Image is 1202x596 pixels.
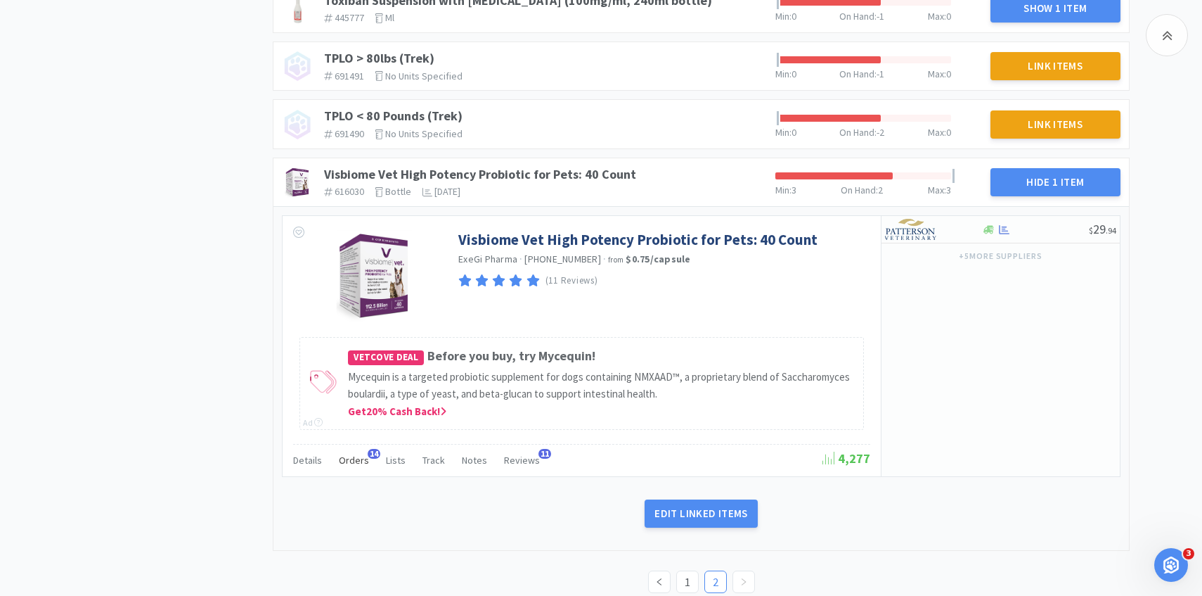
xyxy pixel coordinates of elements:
[877,10,884,23] span: -1
[504,454,540,467] span: Reviews
[458,230,818,249] a: Visbiome Vet High Potency Probiotic for Pets: 40 Count
[1055,1,1087,15] span: 1 Item
[990,168,1121,196] button: Hide 1 Item
[1154,548,1188,582] iframe: Intercom live chat
[705,571,726,592] a: 2
[434,185,460,198] span: [DATE]
[676,571,699,593] li: 1
[645,500,757,528] button: Edit Linked Items
[324,108,463,124] a: TPLO < 80 Pounds (Trek)
[775,68,791,80] span: Min :
[303,416,323,429] div: Ad
[990,110,1121,139] button: Link Items
[822,450,870,467] span: 4,277
[791,184,796,196] span: 3
[603,253,606,265] span: ·
[538,449,551,459] span: 11
[348,346,856,367] h4: Before you buy, try Mycequin!
[732,571,755,593] li: Next Page
[885,219,938,240] img: f5e969b455434c6296c6d81ef179fa71_3.png
[324,166,636,182] a: Visbiome Vet High Potency Probiotic for Pets: 40 Count
[385,11,394,24] span: ml
[791,126,796,139] span: 0
[458,253,517,265] a: ExeGi Pharma
[839,10,877,23] span: On Hand :
[348,405,446,418] span: Get 20 % Cash Back!
[348,350,424,365] span: Vetcove Deal
[704,571,727,593] li: 2
[841,184,878,196] span: On Hand :
[1183,548,1194,559] span: 3
[335,70,364,82] span: 691491
[385,70,463,82] span: No units specified
[952,246,1049,266] button: +5more suppliers
[335,11,364,24] span: 445777
[839,68,877,80] span: On Hand :
[677,571,698,592] a: 1
[928,126,946,139] span: Max :
[282,109,313,140] img: no_image.png
[877,68,884,80] span: -1
[339,454,369,467] span: Orders
[946,10,951,23] span: 0
[946,68,951,80] span: 0
[385,185,411,198] span: bottle
[462,454,487,467] span: Notes
[928,184,946,196] span: Max :
[655,578,664,586] i: icon: left
[524,253,601,265] span: [PHONE_NUMBER]
[282,51,313,82] img: no_image.png
[519,253,522,265] span: ·
[385,127,463,140] span: No units specified
[285,167,311,198] img: f8a31b5004c24fbdb93168f8c0b6417f_371969.png
[775,184,791,196] span: Min :
[775,126,791,139] span: Min :
[990,52,1121,80] button: Link Items
[293,454,322,467] span: Details
[1089,221,1116,237] span: 29
[1052,175,1084,189] span: 1 Item
[839,126,877,139] span: On Hand :
[335,127,364,140] span: 691490
[928,68,946,80] span: Max :
[1089,225,1093,236] span: $
[877,126,884,139] span: -2
[791,10,796,23] span: 0
[1106,225,1116,236] span: . 94
[336,230,412,322] img: 19d3063c2ef94a8e85ff6507b020a429_313262.png
[791,68,796,80] span: 0
[545,274,598,289] p: (11 Reviews)
[422,454,445,467] span: Track
[368,449,380,459] span: 14
[928,10,946,23] span: Max :
[648,571,671,593] li: Previous Page
[626,253,690,265] strong: $0.75 / capsule
[335,185,364,198] span: 616030
[775,10,791,23] span: Min :
[878,184,883,196] span: 2
[348,369,856,402] p: Mycequin is a targeted probiotic supplement for dogs containing NMXAAD™, a proprietary blend of S...
[324,50,434,66] a: TPLO > 80lbs (Trek)
[386,454,406,467] span: Lists
[608,255,623,265] span: from
[946,126,951,139] span: 0
[739,578,748,586] i: icon: right
[946,184,951,196] span: 3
